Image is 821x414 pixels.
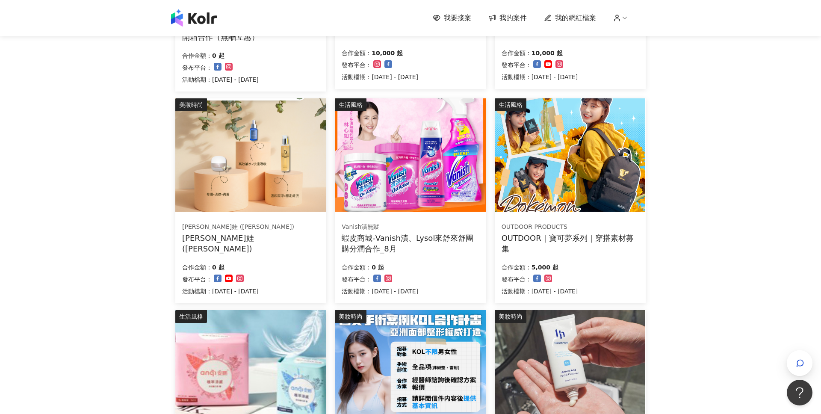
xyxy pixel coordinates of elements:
[502,60,532,70] p: 發布平台：
[532,48,563,58] p: 10,000 起
[502,72,578,82] p: 活動檔期：[DATE] - [DATE]
[502,48,532,58] p: 合作金額：
[182,74,259,85] p: 活動檔期：[DATE] - [DATE]
[532,262,558,272] p: 5,000 起
[182,262,212,272] p: 合作金額：
[175,98,326,212] img: Diva 神級修護組合
[182,223,319,231] div: [PERSON_NAME]娃 ([PERSON_NAME])
[335,98,485,212] img: 漬無蹤、來舒全系列商品
[171,9,217,27] img: logo
[499,13,527,23] span: 我的案件
[444,13,471,23] span: 我要接案
[212,262,224,272] p: 0 起
[555,13,596,23] span: 我的網紅檔案
[495,98,526,111] div: 生活風格
[175,98,207,111] div: 美妝時尚
[335,310,366,323] div: 美妝時尚
[495,98,645,212] img: 【OUTDOOR】寶可夢系列
[502,274,532,284] p: 發布平台：
[182,286,259,296] p: 活動檔期：[DATE] - [DATE]
[342,262,372,272] p: 合作金額：
[175,310,207,323] div: 生活風格
[335,98,366,111] div: 生活風格
[372,48,403,58] p: 10,000 起
[787,380,812,405] iframe: Help Scout Beacon - Open
[342,48,372,58] p: 合作金額：
[182,62,212,73] p: 發布平台：
[502,223,638,231] div: OUTDOOR PRODUCTS
[433,13,471,23] a: 我要接案
[342,274,372,284] p: 發布平台：
[488,13,527,23] a: 我的案件
[182,50,212,61] p: 合作金額：
[342,72,418,82] p: 活動檔期：[DATE] - [DATE]
[502,262,532,272] p: 合作金額：
[502,286,578,296] p: 活動檔期：[DATE] - [DATE]
[342,286,418,296] p: 活動檔期：[DATE] - [DATE]
[495,310,526,323] div: 美妝時尚
[182,233,319,254] div: [PERSON_NAME]娃 ([PERSON_NAME])
[544,13,596,23] a: 我的網紅檔案
[502,233,639,254] div: OUTDOOR｜寶可夢系列｜穿搭素材募集
[342,60,372,70] p: 發布平台：
[342,223,478,231] div: Vanish漬無蹤
[372,262,384,272] p: 0 起
[342,233,479,254] div: 蝦皮商城-Vanish漬、Lysol來舒來舒團購分潤合作_8月
[212,50,224,61] p: 0 起
[182,274,212,284] p: 發布平台：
